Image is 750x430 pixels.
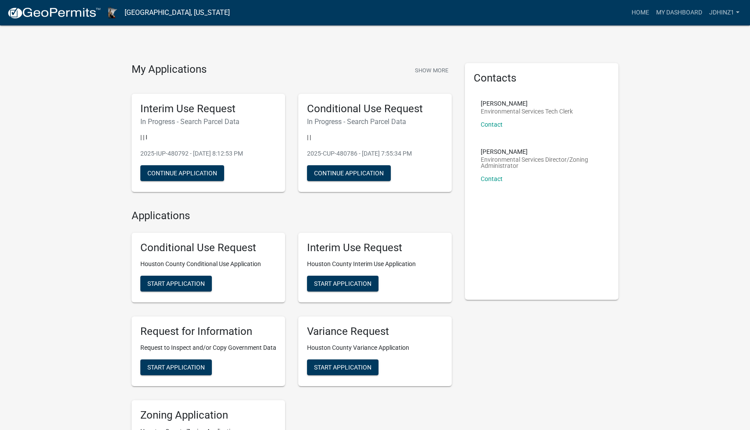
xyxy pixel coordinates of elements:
p: [PERSON_NAME] [481,100,573,107]
h6: In Progress - Search Parcel Data [307,117,443,126]
p: Houston County Conditional Use Application [140,259,276,269]
h5: Conditional Use Request [140,242,276,254]
a: Contact [481,175,503,182]
p: Houston County Variance Application [307,343,443,352]
button: Start Application [140,359,212,375]
a: My Dashboard [653,4,706,21]
a: JDHinz1 [706,4,743,21]
h4: Applications [132,210,452,222]
span: Start Application [147,280,205,287]
span: Start Application [147,363,205,370]
h5: Zoning Application [140,409,276,422]
button: Start Application [307,276,379,291]
h5: Interim Use Request [140,103,276,115]
button: Show More [411,63,452,78]
h5: Conditional Use Request [307,103,443,115]
p: | | I [140,133,276,142]
p: [PERSON_NAME] [481,149,603,155]
a: Contact [481,121,503,128]
p: Houston County Interim Use Application [307,259,443,269]
p: Environmental Services Director/Zoning Administrator [481,156,603,169]
p: | | [307,133,443,142]
h6: In Progress - Search Parcel Data [140,117,276,126]
a: Home [628,4,653,21]
h5: Interim Use Request [307,242,443,254]
a: [GEOGRAPHIC_DATA], [US_STATE] [125,5,230,20]
button: Start Application [307,359,379,375]
button: Continue Application [140,165,224,181]
h5: Request for Information [140,325,276,338]
h4: My Applications [132,63,207,76]
h5: Variance Request [307,325,443,338]
button: Start Application [140,276,212,291]
p: Request to Inspect and/or Copy Government Data [140,343,276,352]
h5: Contacts [474,72,610,85]
button: Continue Application [307,165,391,181]
p: Environmental Services Tech Clerk [481,108,573,114]
p: 2025-IUP-480792 - [DATE] 8:12:53 PM [140,149,276,158]
p: 2025-CUP-480786 - [DATE] 7:55:34 PM [307,149,443,158]
span: Start Application [314,280,371,287]
span: Start Application [314,363,371,370]
img: Houston County, Minnesota [108,7,118,18]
